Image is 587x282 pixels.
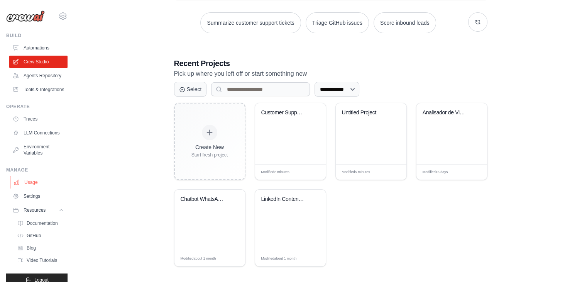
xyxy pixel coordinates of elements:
a: Tools & Integrations [9,83,68,96]
a: Documentation [14,218,68,229]
span: Modified about 1 month [261,256,297,262]
span: GitHub [27,233,41,239]
button: Get new suggestions [468,12,487,32]
a: Crew Studio [9,56,68,68]
a: Traces [9,113,68,125]
a: Blog [14,243,68,253]
span: Video Tutorials [27,257,57,263]
span: Modified 16 days [423,170,448,175]
div: Customer Support Ticket Automation [261,109,308,116]
span: Edit [469,169,475,175]
a: Agents Repository [9,70,68,82]
div: Operate [6,104,68,110]
button: Triage GitHub issues [306,12,369,33]
span: Modified 2 minutes [261,170,289,175]
button: Summarize customer support tickets [200,12,301,33]
a: GitHub [14,230,68,241]
h3: Recent Projects [174,58,487,69]
span: Blog [27,245,36,251]
a: Video Tutorials [14,255,68,266]
span: Edit [227,256,233,262]
div: Chatbot WhatsApp para Pacientes Oncologicos [181,196,227,203]
a: Settings [9,190,68,202]
button: Score inbound leads [374,12,436,33]
a: Usage [10,176,68,189]
div: Manage [6,167,68,173]
a: Environment Variables [9,141,68,159]
button: Select [174,82,207,97]
span: Modified 5 minutes [342,170,370,175]
span: Edit [307,256,314,262]
span: Edit [388,169,394,175]
span: Resources [24,207,46,213]
div: Untitled Project [342,109,389,116]
img: Logo [6,10,45,22]
div: Create New [191,143,228,151]
div: Build [6,32,68,39]
p: Pick up where you left off or start something new [174,69,487,79]
span: Modified about 1 month [181,256,216,262]
span: Documentation [27,220,58,226]
div: Analisador de Viabilidade de Vagas LinkedIn [423,109,469,116]
a: LLM Connections [9,127,68,139]
span: Edit [307,169,314,175]
a: Automations [9,42,68,54]
button: Resources [9,204,68,216]
div: Start fresh project [191,152,228,158]
div: LinkedIn Content Production Pipeline [261,196,308,203]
